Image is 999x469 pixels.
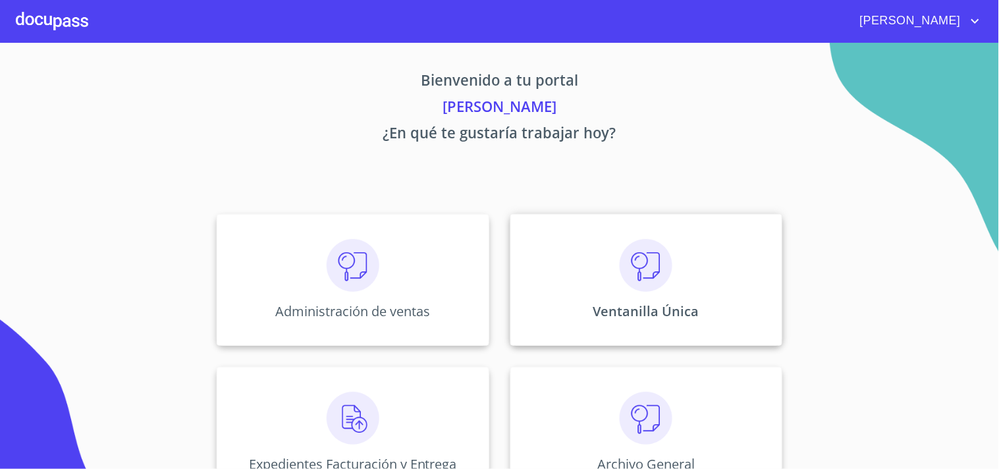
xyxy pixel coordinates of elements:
[327,239,379,292] img: consulta.png
[327,392,379,445] img: carga.png
[850,11,983,32] button: account of current user
[593,302,699,320] p: Ventanilla Única
[620,239,672,292] img: consulta.png
[850,11,967,32] span: [PERSON_NAME]
[94,122,905,148] p: ¿En qué te gustaría trabajar hoy?
[94,96,905,122] p: [PERSON_NAME]
[94,69,905,96] p: Bienvenido a tu portal
[275,302,430,320] p: Administración de ventas
[620,392,672,445] img: consulta.png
